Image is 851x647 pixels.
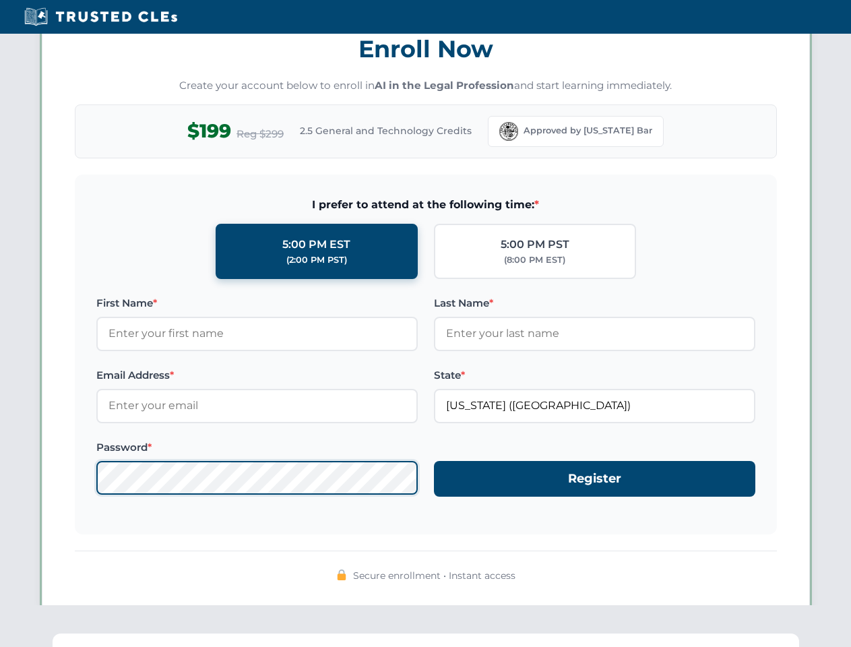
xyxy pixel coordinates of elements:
[20,7,181,27] img: Trusted CLEs
[286,253,347,267] div: (2:00 PM PST)
[353,568,515,583] span: Secure enrollment • Instant access
[96,295,418,311] label: First Name
[434,389,755,423] input: Florida (FL)
[237,126,284,142] span: Reg $299
[499,122,518,141] img: Florida Bar
[434,461,755,497] button: Register
[501,236,569,253] div: 5:00 PM PST
[300,123,472,138] span: 2.5 General and Technology Credits
[96,317,418,350] input: Enter your first name
[96,439,418,456] label: Password
[96,196,755,214] span: I prefer to attend at the following time:
[96,367,418,383] label: Email Address
[75,78,777,94] p: Create your account below to enroll in and start learning immediately.
[524,124,652,137] span: Approved by [US_STATE] Bar
[282,236,350,253] div: 5:00 PM EST
[434,317,755,350] input: Enter your last name
[434,295,755,311] label: Last Name
[336,569,347,580] img: 🔒
[375,79,514,92] strong: AI in the Legal Profession
[96,389,418,423] input: Enter your email
[187,116,231,146] span: $199
[434,367,755,383] label: State
[75,28,777,70] h3: Enroll Now
[504,253,565,267] div: (8:00 PM EST)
